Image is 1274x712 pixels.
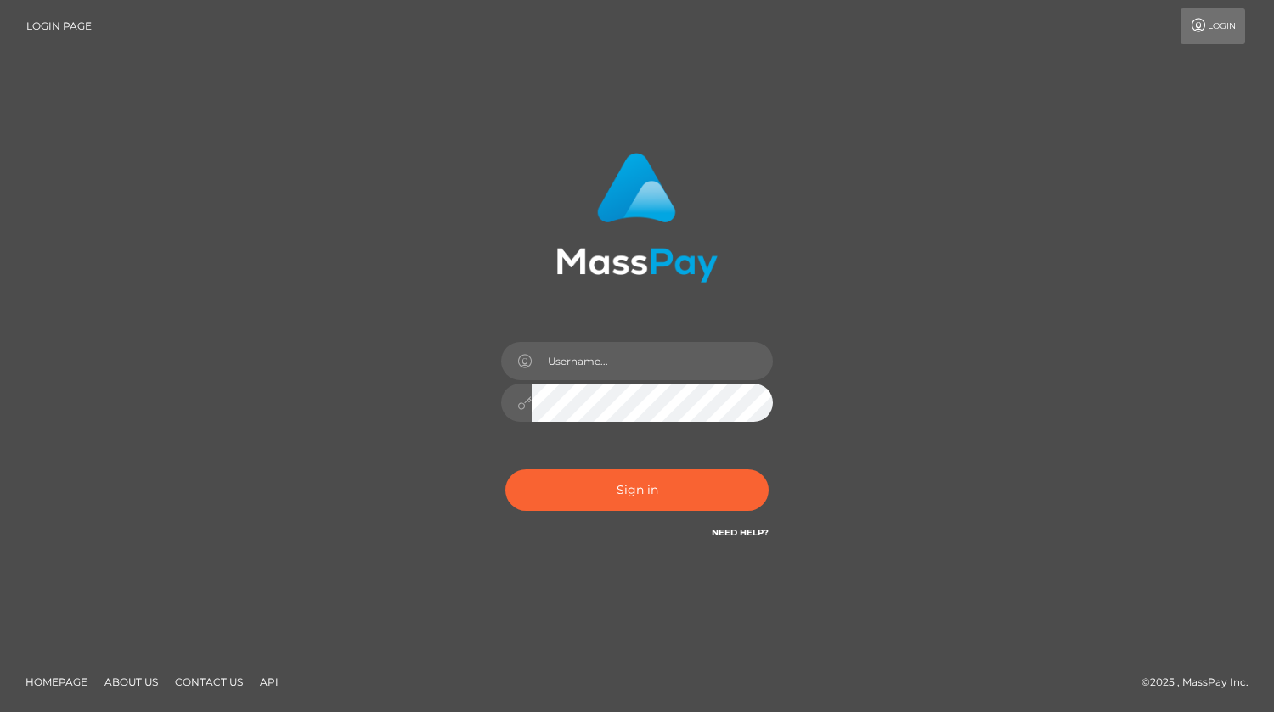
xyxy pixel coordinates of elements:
a: API [253,669,285,695]
a: About Us [98,669,165,695]
a: Homepage [19,669,94,695]
img: MassPay Login [556,153,718,283]
a: Login Page [26,8,92,44]
div: © 2025 , MassPay Inc. [1142,673,1261,692]
button: Sign in [505,469,769,511]
a: Login [1181,8,1245,44]
input: Username... [532,342,773,380]
a: Contact Us [168,669,250,695]
a: Need Help? [712,527,769,538]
